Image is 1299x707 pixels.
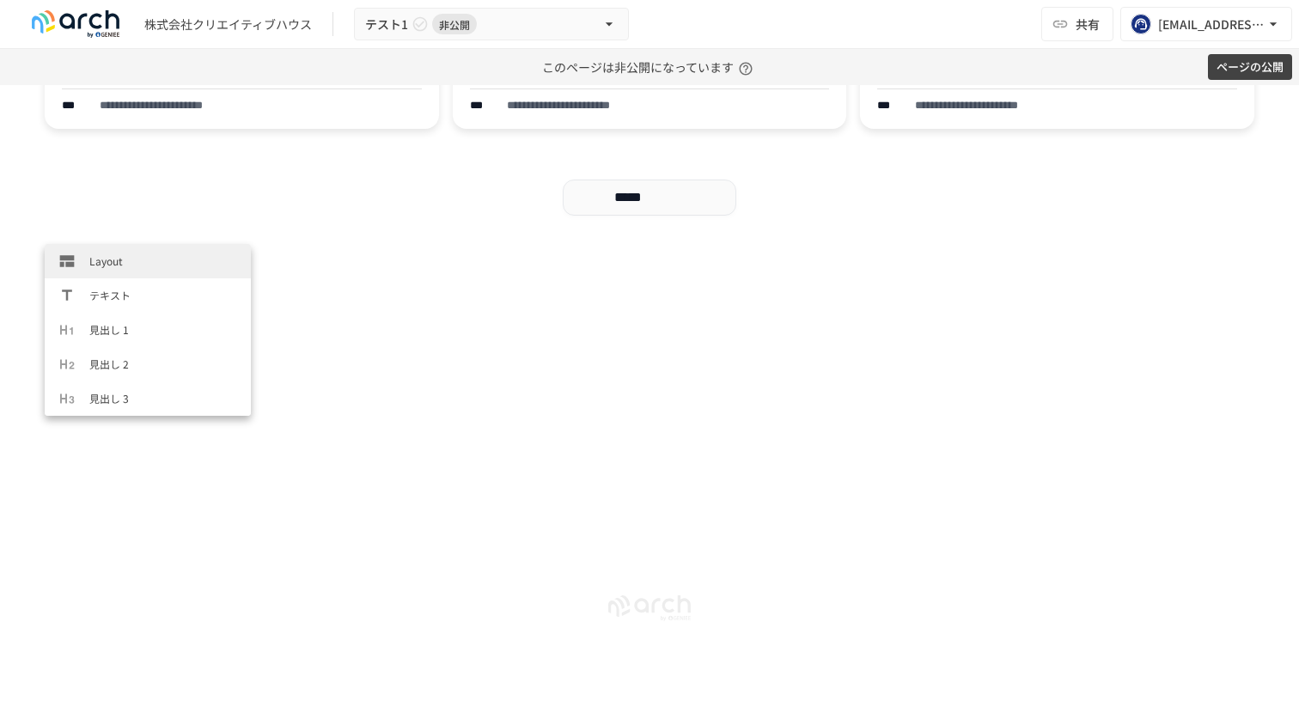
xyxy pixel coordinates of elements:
span: 見出し 2 [89,356,237,372]
div: 株式会社クリエイティブハウス [144,15,312,34]
div: Typeahead menu [45,222,1254,245]
span: Layout [89,253,237,269]
span: 見出し 3 [89,390,237,406]
button: テスト1非公開 [354,8,629,41]
span: 共有 [1076,15,1100,34]
div: [EMAIL_ADDRESS][DOMAIN_NAME] [1158,14,1265,35]
span: テスト1 [365,14,408,35]
button: 共有 [1041,7,1113,41]
p: このページは非公開になっています [542,49,758,85]
button: [EMAIL_ADDRESS][DOMAIN_NAME] [1120,7,1292,41]
span: 見出し 1 [89,321,237,338]
span: テキスト [89,287,237,303]
img: logo-default@2x-9cf2c760.svg [21,10,131,38]
button: ページの公開 [1208,54,1292,81]
span: 非公開 [432,15,477,34]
